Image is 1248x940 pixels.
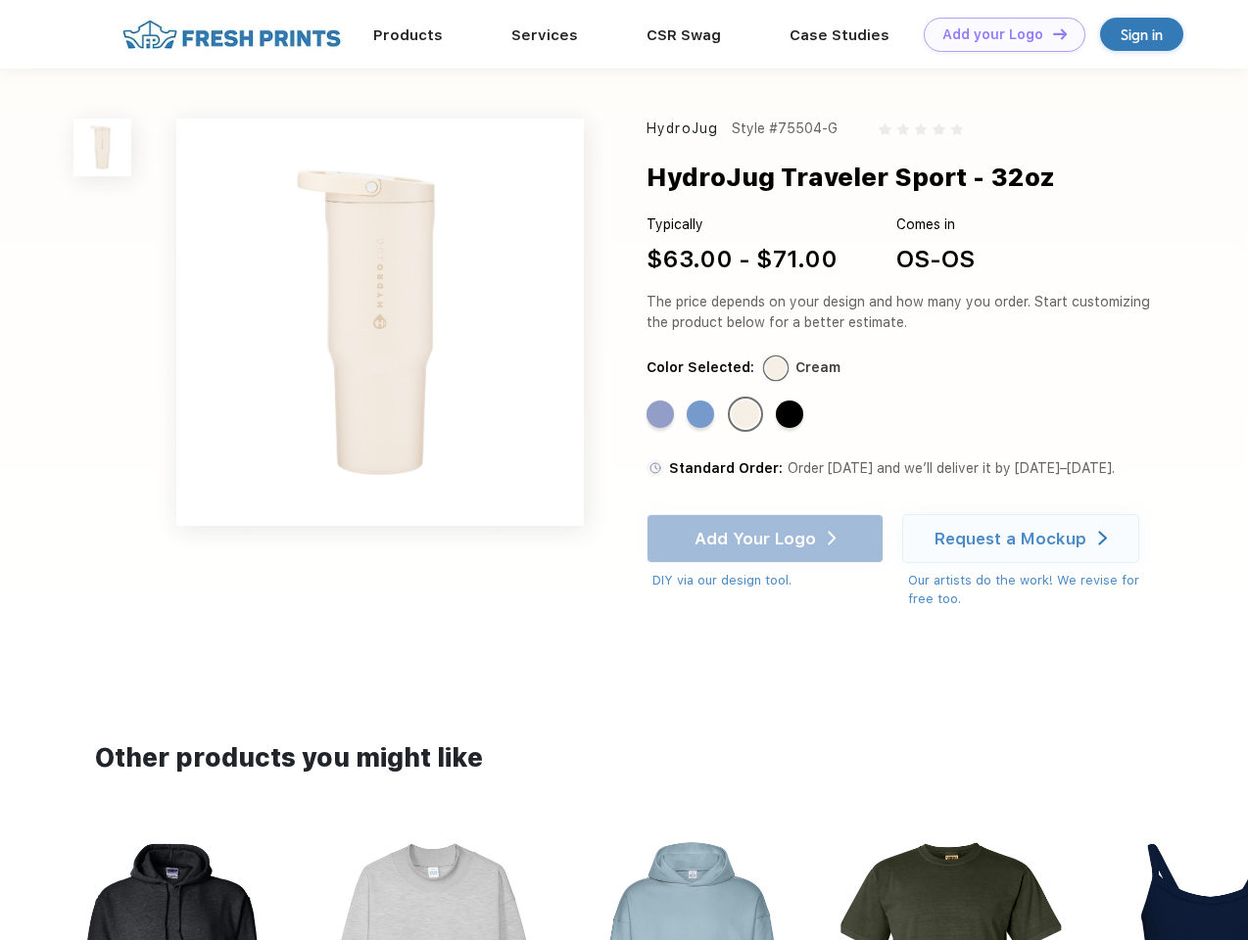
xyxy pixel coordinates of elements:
span: Order [DATE] and we’ll deliver it by [DATE]–[DATE]. [788,460,1115,476]
div: Our artists do the work! We revise for free too. [908,571,1158,609]
div: Light Blue [687,400,714,428]
img: func=resize&h=640 [176,118,584,526]
img: func=resize&h=100 [73,118,131,176]
img: fo%20logo%202.webp [117,18,347,52]
img: DT [1053,28,1067,39]
img: gray_star.svg [951,123,963,135]
div: Typically [647,214,838,235]
div: Cream [732,400,759,428]
div: Black [776,400,803,428]
a: Sign in [1100,18,1183,51]
div: Cream [795,357,840,378]
div: HydroJug [647,118,718,139]
a: Products [373,26,443,44]
img: standard order [647,459,664,477]
div: Other products you might like [95,739,1152,777]
img: gray_star.svg [897,123,909,135]
div: Peri [647,400,674,428]
div: DIY via our design tool. [652,571,884,590]
img: gray_star.svg [933,123,944,135]
img: gray_star.svg [879,123,890,135]
div: Request a Mockup [935,529,1086,548]
div: OS-OS [896,242,975,277]
div: HydroJug Traveler Sport - 32oz [647,159,1055,196]
span: Standard Order: [669,460,783,476]
div: Comes in [896,214,975,235]
div: The price depends on your design and how many you order. Start customizing the product below for ... [647,292,1158,333]
img: white arrow [1098,531,1107,545]
div: Color Selected: [647,357,754,378]
div: Style #75504-G [732,118,838,139]
div: Sign in [1121,23,1163,46]
div: $63.00 - $71.00 [647,242,838,277]
div: Add your Logo [942,26,1043,43]
img: gray_star.svg [915,123,927,135]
